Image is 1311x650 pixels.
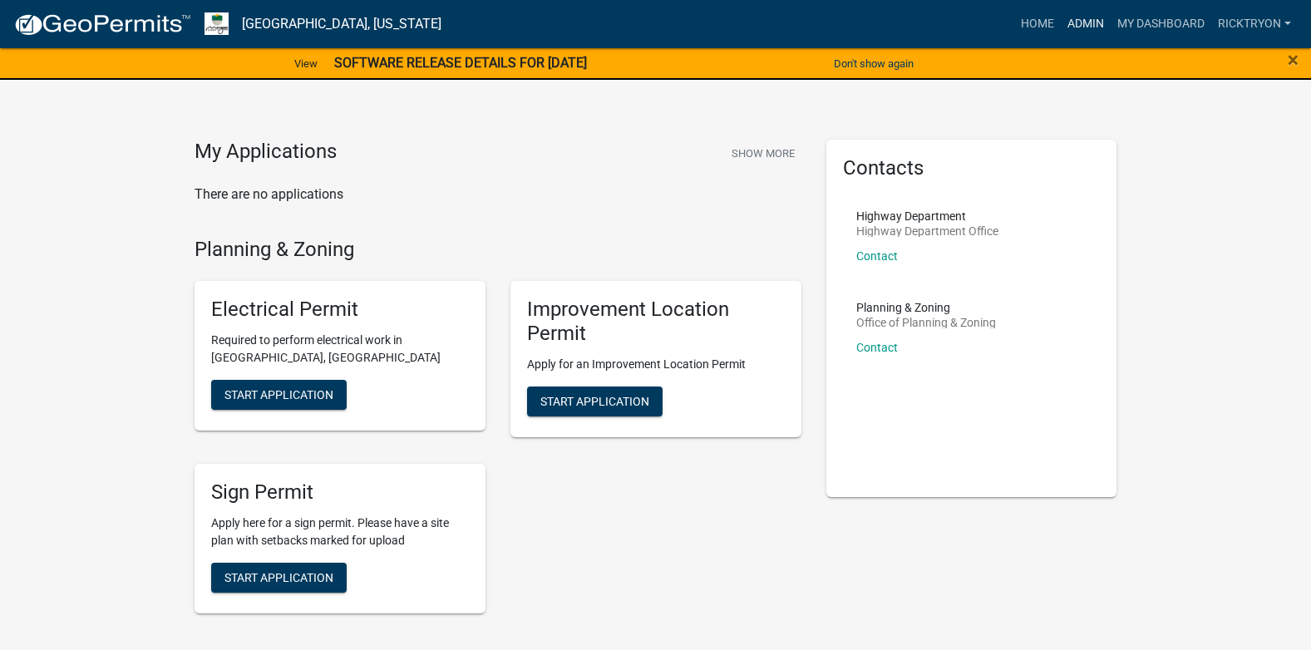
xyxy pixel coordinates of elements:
p: Highway Department [856,210,998,222]
a: Home [1014,8,1061,40]
p: Apply here for a sign permit. Please have a site plan with setbacks marked for upload [211,515,469,549]
h5: Improvement Location Permit [527,298,785,346]
p: Office of Planning & Zoning [856,317,996,328]
a: Contact [856,249,898,263]
a: ricktryon [1211,8,1298,40]
a: Admin [1061,8,1111,40]
span: Start Application [540,394,649,407]
h4: Planning & Zoning [195,238,801,262]
p: Required to perform electrical work in [GEOGRAPHIC_DATA], [GEOGRAPHIC_DATA] [211,332,469,367]
h4: My Applications [195,140,337,165]
button: Don't show again [827,50,920,77]
h5: Electrical Permit [211,298,469,322]
h5: Contacts [843,156,1101,180]
p: Apply for an Improvement Location Permit [527,356,785,373]
button: Close [1288,50,1299,70]
span: × [1288,48,1299,71]
a: Contact [856,341,898,354]
button: Start Application [211,563,347,593]
img: Morgan County, Indiana [205,12,229,35]
span: Start Application [224,388,333,401]
p: Highway Department Office [856,225,998,237]
a: My Dashboard [1111,8,1211,40]
h5: Sign Permit [211,480,469,505]
button: Start Application [211,380,347,410]
span: Start Application [224,570,333,584]
button: Show More [725,140,801,167]
a: View [288,50,324,77]
p: There are no applications [195,185,801,204]
button: Start Application [527,387,663,416]
strong: SOFTWARE RELEASE DETAILS FOR [DATE] [334,55,587,71]
a: [GEOGRAPHIC_DATA], [US_STATE] [242,10,441,38]
p: Planning & Zoning [856,302,996,313]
